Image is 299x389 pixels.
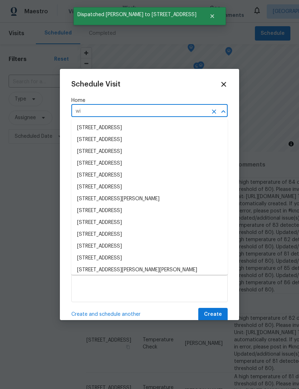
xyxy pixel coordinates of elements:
[71,193,228,205] li: [STREET_ADDRESS][PERSON_NAME]
[73,7,200,22] span: Dispatched [PERSON_NAME] to [STREET_ADDRESS]
[71,252,228,264] li: [STREET_ADDRESS]
[71,217,228,229] li: [STREET_ADDRESS]
[71,134,228,146] li: [STREET_ADDRESS]
[71,158,228,169] li: [STREET_ADDRESS]
[200,9,224,23] button: Close
[220,80,228,88] span: Close
[204,310,222,319] span: Create
[71,240,228,252] li: [STREET_ADDRESS]
[71,146,228,158] li: [STREET_ADDRESS]
[71,122,228,134] li: [STREET_ADDRESS]
[71,229,228,240] li: [STREET_ADDRESS]
[71,169,228,181] li: [STREET_ADDRESS]
[71,106,208,117] input: Enter in an address
[71,97,228,104] label: Home
[198,308,228,321] button: Create
[71,81,120,88] span: Schedule Visit
[71,181,228,193] li: [STREET_ADDRESS]
[218,107,228,117] button: Close
[71,311,141,318] span: Create and schedule another
[71,205,228,217] li: [STREET_ADDRESS]
[71,264,228,276] li: [STREET_ADDRESS][PERSON_NAME][PERSON_NAME]
[209,107,219,117] button: Clear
